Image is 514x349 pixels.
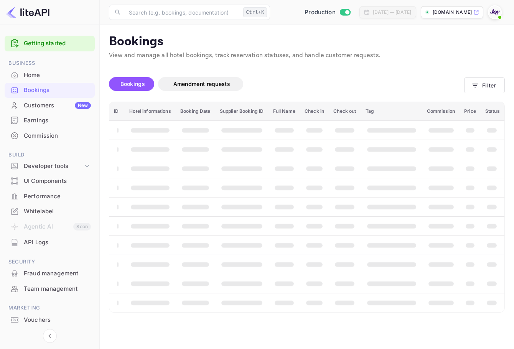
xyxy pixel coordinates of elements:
div: Switch to Sandbox mode [301,8,353,17]
div: Performance [5,189,95,204]
div: Developer tools [24,162,83,171]
span: Production [305,8,336,17]
div: Performance [24,192,91,201]
th: Commission [422,102,460,121]
a: Vouchers [5,313,95,327]
p: [DOMAIN_NAME] [433,9,472,16]
div: UI Components [5,174,95,189]
img: LiteAPI logo [6,6,49,18]
div: Earnings [5,113,95,128]
a: Getting started [24,39,91,48]
div: Fraud management [24,269,91,278]
div: Bookings [24,86,91,95]
div: Vouchers [5,313,95,328]
div: API Logs [5,235,95,250]
a: UI Components [5,174,95,188]
th: Hotel informations [125,102,176,121]
div: Team management [5,282,95,296]
div: Whitelabel [24,207,91,216]
span: Amendment requests [173,81,230,87]
div: Home [24,71,91,80]
a: Earnings [5,113,95,127]
div: Team management [24,285,91,293]
div: Getting started [5,36,95,51]
th: Supplier Booking ID [215,102,269,121]
p: Bookings [109,34,505,49]
img: With Joy [489,6,501,18]
div: Bookings [5,83,95,98]
span: Marketing [5,304,95,312]
a: Whitelabel [5,204,95,218]
div: CustomersNew [5,98,95,113]
span: Security [5,258,95,266]
div: API Logs [24,238,91,247]
th: Status [481,102,504,121]
th: Booking Date [176,102,215,121]
button: Filter [464,77,505,93]
div: Whitelabel [5,204,95,219]
span: Business [5,59,95,67]
div: Ctrl+K [243,7,267,17]
a: Bookings [5,83,95,97]
th: Full Name [269,102,300,121]
a: Performance [5,189,95,203]
th: Check in [300,102,329,121]
span: Bookings [120,81,145,87]
span: Build [5,151,95,159]
div: Developer tools [5,160,95,173]
th: Tag [361,102,422,121]
a: Commission [5,128,95,143]
div: Commission [5,128,95,143]
div: Customers [24,101,91,110]
th: ID [109,102,125,121]
a: Home [5,68,95,82]
div: [DATE] — [DATE] [373,9,411,16]
th: Price [460,102,481,121]
div: New [75,102,91,109]
a: CustomersNew [5,98,95,112]
a: API Logs [5,235,95,249]
div: Home [5,68,95,83]
div: account-settings tabs [109,77,464,91]
a: Fraud management [5,266,95,280]
a: Team management [5,282,95,296]
table: booking table [109,102,504,312]
div: Commission [24,132,91,140]
div: Vouchers [24,316,91,324]
div: UI Components [24,177,91,186]
button: Collapse navigation [43,329,57,343]
input: Search (e.g. bookings, documentation) [124,5,240,20]
th: Check out [329,102,361,121]
p: View and manage all hotel bookings, track reservation statuses, and handle customer requests. [109,51,505,60]
div: Earnings [24,116,91,125]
